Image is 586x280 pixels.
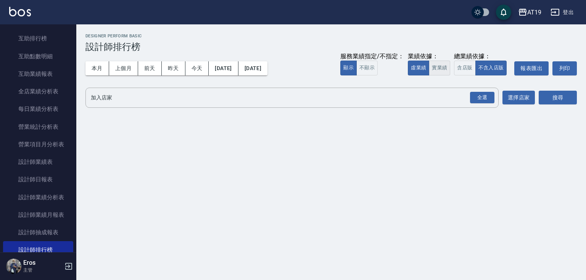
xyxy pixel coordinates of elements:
[514,61,549,75] button: 報表匯出
[3,30,73,47] a: 互助排行榜
[454,53,510,61] div: 總業績依據：
[23,267,62,274] p: 主管
[527,8,541,17] div: AT19
[9,7,31,16] img: Logo
[454,61,475,75] button: 含店販
[3,241,73,259] a: 設計師排行榜
[470,92,494,104] div: 全選
[515,5,544,20] button: AT19
[23,259,62,267] h5: Eros
[3,206,73,224] a: 設計師業績月報表
[138,61,162,75] button: 前天
[496,5,511,20] button: save
[109,61,138,75] button: 上個月
[429,61,450,75] button: 實業績
[6,259,21,274] img: Person
[85,61,109,75] button: 本月
[85,42,577,52] h3: 設計師排行榜
[3,136,73,153] a: 營業項目月分析表
[468,90,496,105] button: Open
[340,53,404,61] div: 服務業績指定/不指定：
[3,83,73,100] a: 全店業績分析表
[209,61,238,75] button: [DATE]
[408,61,429,75] button: 虛業績
[3,171,73,188] a: 設計師日報表
[238,61,267,75] button: [DATE]
[85,34,577,38] h2: Designer Perform Basic
[502,91,535,105] button: 選擇店家
[3,48,73,65] a: 互助點數明細
[3,224,73,241] a: 設計師抽成報表
[89,91,484,104] input: 店家名稱
[3,65,73,83] a: 互助業績報表
[408,53,450,61] div: 業績依據：
[162,61,185,75] button: 昨天
[547,5,577,19] button: 登出
[3,100,73,118] a: 每日業績分析表
[185,61,209,75] button: 今天
[356,61,378,75] button: 不顯示
[340,61,357,75] button: 顯示
[539,91,577,105] button: 搜尋
[3,189,73,206] a: 設計師業績分析表
[475,61,507,75] button: 不含入店販
[3,118,73,136] a: 營業統計分析表
[552,61,577,75] button: 列印
[3,153,73,171] a: 設計師業績表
